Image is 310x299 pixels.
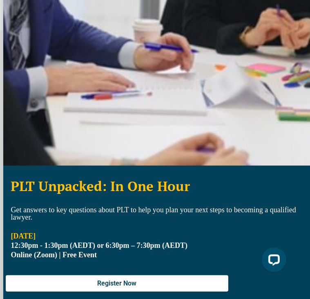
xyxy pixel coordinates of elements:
span: Get answers to key questions about PLT to help you plan your next steps to becoming a qualified l... [11,206,296,221]
button: Register Now [6,275,228,292]
span: Online (Zoom) | Free Event [11,251,97,259]
iframe: LiveChat chat widget [255,244,290,279]
strong: 12:30pm - 1:30pm (AEDT) or 6:30pm – 7:30pm (AEDT) [11,241,188,250]
strong: [DATE] [11,232,36,240]
span: PLT Unpacked: In One Hour [11,177,190,195]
